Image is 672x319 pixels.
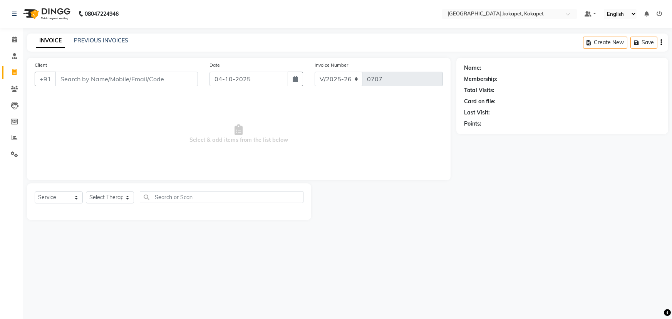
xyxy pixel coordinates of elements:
b: 08047224946 [85,3,119,25]
button: Save [630,37,657,49]
button: Create New [583,37,627,49]
div: Name: [464,64,481,72]
div: Membership: [464,75,498,83]
div: Card on file: [464,97,496,106]
a: INVOICE [36,34,65,48]
div: Total Visits: [464,86,494,94]
span: Select & add items from the list below [35,96,443,173]
a: PREVIOUS INVOICES [74,37,128,44]
div: Points: [464,120,481,128]
label: Invoice Number [315,62,348,69]
input: Search or Scan [140,191,303,203]
div: Last Visit: [464,109,490,117]
label: Date [209,62,220,69]
img: logo [20,3,72,25]
input: Search by Name/Mobile/Email/Code [55,72,198,86]
button: +91 [35,72,56,86]
label: Client [35,62,47,69]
